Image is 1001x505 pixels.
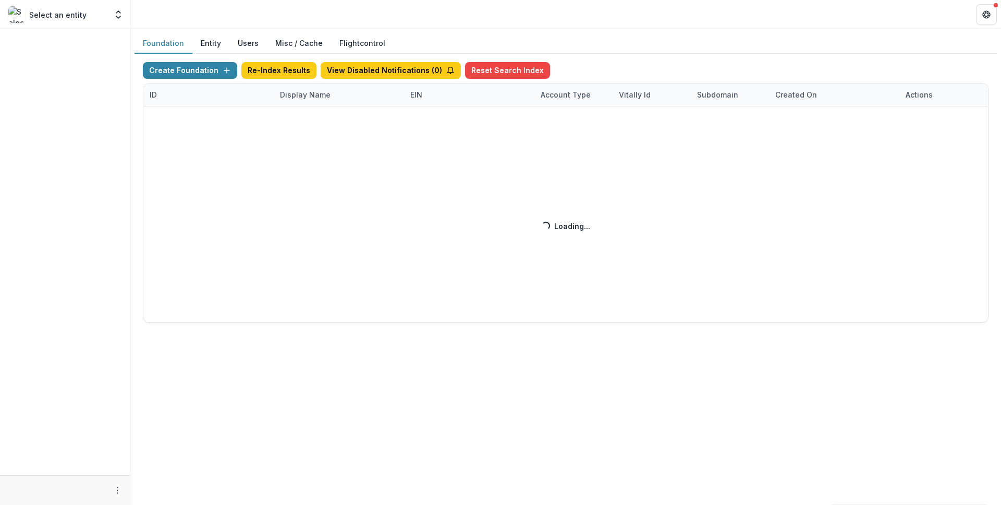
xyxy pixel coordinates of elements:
button: Get Help [976,4,997,25]
p: Select an entity [29,9,87,20]
button: Foundation [135,33,192,54]
button: Entity [192,33,229,54]
button: Misc / Cache [267,33,331,54]
button: Users [229,33,267,54]
button: More [111,484,124,497]
img: Select an entity [8,6,25,23]
button: Open entity switcher [111,4,126,25]
a: Flightcontrol [339,38,385,49]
